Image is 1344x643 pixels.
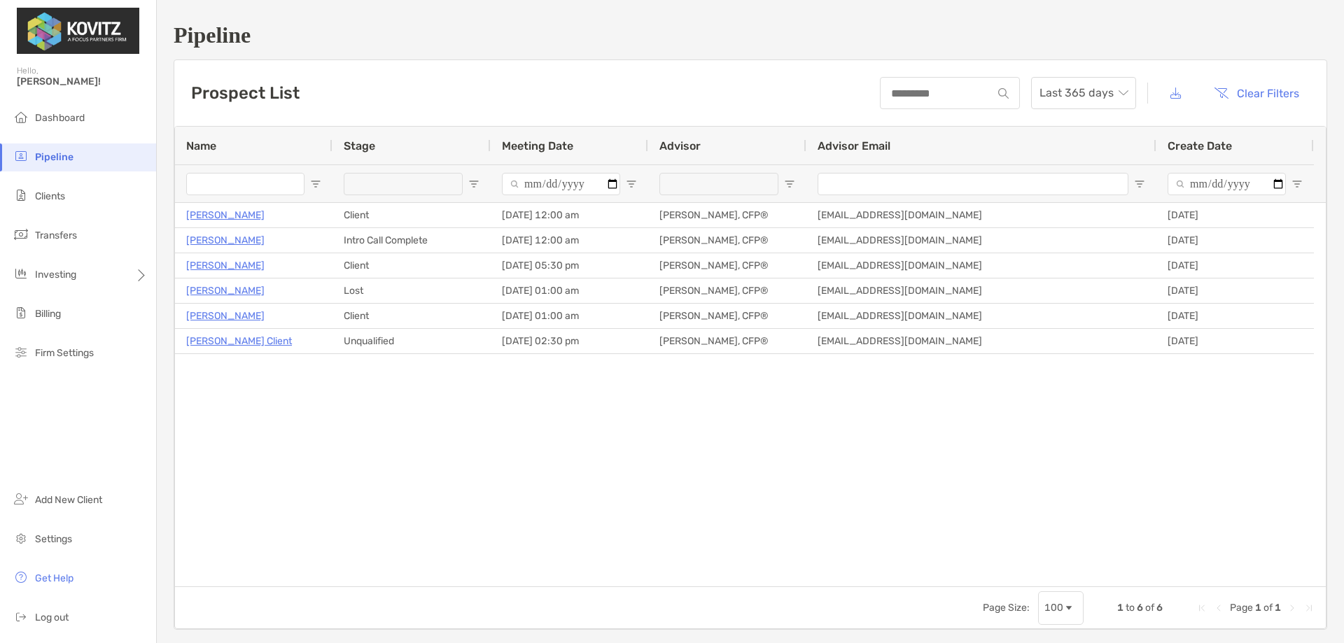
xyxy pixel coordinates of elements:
[491,278,648,303] div: [DATE] 01:00 am
[13,344,29,360] img: firm-settings icon
[1134,178,1145,190] button: Open Filter Menu
[191,83,300,103] h3: Prospect List
[17,76,148,87] span: [PERSON_NAME]!
[35,533,72,545] span: Settings
[1230,602,1253,614] span: Page
[1117,602,1123,614] span: 1
[998,88,1009,99] img: input icon
[1156,602,1163,614] span: 6
[35,308,61,320] span: Billing
[35,190,65,202] span: Clients
[13,265,29,282] img: investing icon
[1126,602,1135,614] span: to
[1156,203,1314,227] div: [DATE]
[468,178,479,190] button: Open Filter Menu
[491,329,648,353] div: [DATE] 02:30 pm
[806,329,1156,353] div: [EMAIL_ADDRESS][DOMAIN_NAME]
[784,178,795,190] button: Open Filter Menu
[626,178,637,190] button: Open Filter Menu
[17,6,139,56] img: Zoe Logo
[806,253,1156,278] div: [EMAIL_ADDRESS][DOMAIN_NAME]
[806,228,1156,253] div: [EMAIL_ADDRESS][DOMAIN_NAME]
[35,494,102,506] span: Add New Client
[13,148,29,164] img: pipeline icon
[1156,304,1314,328] div: [DATE]
[648,278,806,303] div: [PERSON_NAME], CFP®
[1287,602,1298,614] div: Next Page
[332,253,491,278] div: Client
[818,173,1128,195] input: Advisor Email Filter Input
[13,569,29,586] img: get-help icon
[344,139,375,153] span: Stage
[332,329,491,353] div: Unqualified
[491,203,648,227] div: [DATE] 12:00 am
[310,178,321,190] button: Open Filter Menu
[186,206,265,224] a: [PERSON_NAME]
[648,203,806,227] div: [PERSON_NAME], CFP®
[806,278,1156,303] div: [EMAIL_ADDRESS][DOMAIN_NAME]
[1156,228,1314,253] div: [DATE]
[491,253,648,278] div: [DATE] 05:30 pm
[1196,602,1207,614] div: First Page
[35,112,85,124] span: Dashboard
[186,282,265,299] a: [PERSON_NAME]
[186,257,265,274] a: [PERSON_NAME]
[1038,591,1084,625] div: Page Size
[35,269,76,281] span: Investing
[659,139,701,153] span: Advisor
[35,229,77,241] span: Transfers
[35,151,73,163] span: Pipeline
[491,228,648,253] div: [DATE] 12:00 am
[35,347,94,359] span: Firm Settings
[502,139,573,153] span: Meeting Date
[818,139,890,153] span: Advisor Email
[13,226,29,243] img: transfers icon
[1156,253,1314,278] div: [DATE]
[332,304,491,328] div: Client
[491,304,648,328] div: [DATE] 01:00 am
[1275,602,1281,614] span: 1
[186,139,216,153] span: Name
[1156,329,1314,353] div: [DATE]
[35,612,69,623] span: Log out
[1168,139,1232,153] span: Create Date
[332,228,491,253] div: Intro Call Complete
[648,253,806,278] div: [PERSON_NAME], CFP®
[1291,178,1303,190] button: Open Filter Menu
[1263,602,1273,614] span: of
[332,278,491,303] div: Lost
[502,173,620,195] input: Meeting Date Filter Input
[186,232,265,249] a: [PERSON_NAME]
[186,332,292,350] a: [PERSON_NAME] Client
[806,203,1156,227] div: [EMAIL_ADDRESS][DOMAIN_NAME]
[332,203,491,227] div: Client
[186,307,265,325] a: [PERSON_NAME]
[1213,602,1224,614] div: Previous Page
[1145,602,1154,614] span: of
[1168,173,1286,195] input: Create Date Filter Input
[186,173,304,195] input: Name Filter Input
[13,608,29,625] img: logout icon
[13,490,29,507] img: add_new_client icon
[1303,602,1315,614] div: Last Page
[1156,278,1314,303] div: [DATE]
[174,22,1327,48] h1: Pipeline
[1203,78,1310,108] button: Clear Filters
[806,304,1156,328] div: [EMAIL_ADDRESS][DOMAIN_NAME]
[13,187,29,204] img: clients icon
[1255,602,1261,614] span: 1
[648,228,806,253] div: [PERSON_NAME], CFP®
[1044,602,1063,614] div: 100
[648,329,806,353] div: [PERSON_NAME], CFP®
[13,530,29,546] img: settings icon
[13,108,29,125] img: dashboard icon
[13,304,29,321] img: billing icon
[983,602,1030,614] div: Page Size:
[1039,78,1128,108] span: Last 365 days
[1137,602,1143,614] span: 6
